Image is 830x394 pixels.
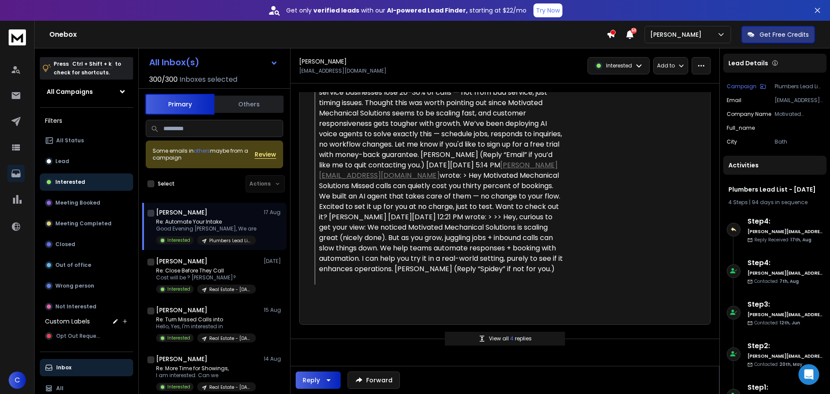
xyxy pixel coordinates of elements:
[264,258,283,265] p: [DATE]
[728,185,821,194] h1: Plumbers Lead List - [DATE]
[319,160,558,180] a: [PERSON_NAME][EMAIL_ADDRESS][DOMAIN_NAME]
[779,278,799,285] span: 7th, Aug
[510,335,515,342] span: 4
[727,83,766,90] button: Campaign
[56,364,71,371] p: Inbox
[142,54,285,71] button: All Inbox(s)
[9,29,26,45] img: logo
[489,335,532,342] p: View all replies
[209,286,251,293] p: Real Estate - [DATE]
[779,361,802,368] span: 20th, May
[55,158,69,165] p: Lead
[54,60,121,77] p: Press to check for shortcuts.
[158,180,175,187] label: Select
[149,74,178,85] span: 300 / 300
[40,359,133,376] button: Inbox
[194,147,210,154] span: others
[747,270,823,276] h6: [PERSON_NAME][EMAIL_ADDRESS][DOMAIN_NAME]
[145,94,214,115] button: Primary
[49,29,607,40] h1: Onebox
[40,236,133,253] button: Closed
[313,6,359,15] strong: verified leads
[156,355,207,363] h1: [PERSON_NAME]
[55,179,85,186] p: Interested
[40,132,133,149] button: All Status
[156,323,256,330] p: Hello, Yes, I'm interested in
[156,257,207,266] h1: [PERSON_NAME]
[296,372,341,389] button: Reply
[775,83,823,90] p: Plumbers Lead List - [DATE]
[156,208,207,217] h1: [PERSON_NAME]
[255,150,276,159] button: Review
[631,28,637,34] span: 50
[55,282,94,289] p: Wrong person
[156,306,207,314] h1: [PERSON_NAME]
[40,83,133,100] button: All Campaigns
[56,137,84,144] p: All Status
[754,361,802,368] p: Contacted
[55,303,96,310] p: Not Interested
[536,6,560,15] p: Try Now
[286,6,527,15] p: Get only with our starting at $22/mo
[657,62,675,69] p: Add to
[775,111,823,118] p: Motivated Mechanical Solutions
[299,67,386,74] p: [EMAIL_ADDRESS][DOMAIN_NAME]
[723,156,827,175] div: Activities
[348,372,400,389] button: Forward
[747,216,823,227] h6: Step 4 :
[650,30,705,39] p: [PERSON_NAME]
[47,87,93,96] h1: All Campaigns
[71,59,113,69] span: Ctrl + Shift + k
[790,237,811,243] span: 17th, Aug
[728,199,748,206] span: 4 Steps
[209,335,251,342] p: Real Estate - [DATE]
[156,267,256,274] p: Re: Close Before They Call
[747,228,823,235] h6: [PERSON_NAME][EMAIL_ADDRESS][DOMAIN_NAME]
[727,83,757,90] p: Campaign
[747,311,823,318] h6: [PERSON_NAME][EMAIL_ADDRESS][DOMAIN_NAME]
[760,30,809,39] p: Get Free Credits
[40,115,133,127] h3: Filters
[40,327,133,345] button: Opt Out Request
[727,111,771,118] p: Company Name
[752,199,808,206] span: 94 days in sequence
[779,320,800,326] span: 12th, Jun
[156,372,256,379] p: I am interested. Can we
[153,147,255,161] div: Some emails in maybe from a campaign
[606,62,632,69] p: Interested
[264,209,283,216] p: 17 Aug
[56,385,64,392] p: All
[40,173,133,191] button: Interested
[45,317,90,326] h3: Custom Labels
[209,237,251,244] p: Plumbers Lead List - [DATE]
[40,256,133,274] button: Out of office
[149,58,199,67] h1: All Inbox(s)
[156,365,256,372] p: Re: More Time for Showings,
[754,237,811,243] p: Reply Received
[747,382,823,393] h6: Step 1 :
[156,218,256,225] p: Re: Automate Your Intake
[747,299,823,310] h6: Step 3 :
[156,225,256,232] p: Good Evening [PERSON_NAME], We are
[167,237,190,243] p: Interested
[741,26,815,43] button: Get Free Credits
[214,95,284,114] button: Others
[747,353,823,359] h6: [PERSON_NAME][EMAIL_ADDRESS][DOMAIN_NAME]
[727,125,755,131] p: full_name
[775,97,823,104] p: [EMAIL_ADDRESS][DOMAIN_NAME]
[40,153,133,170] button: Lead
[156,274,256,281] p: Cost will be ? [PERSON_NAME]?
[754,320,800,326] p: Contacted
[299,57,347,66] h1: [PERSON_NAME]
[40,215,133,232] button: Meeting Completed
[55,199,100,206] p: Meeting Booked
[179,74,237,85] h3: Inboxes selected
[40,277,133,295] button: Wrong person
[40,194,133,211] button: Meeting Booked
[387,6,468,15] strong: AI-powered Lead Finder,
[727,97,741,104] p: Email
[727,138,737,145] p: city
[264,356,283,362] p: 14 Aug
[167,335,190,341] p: Interested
